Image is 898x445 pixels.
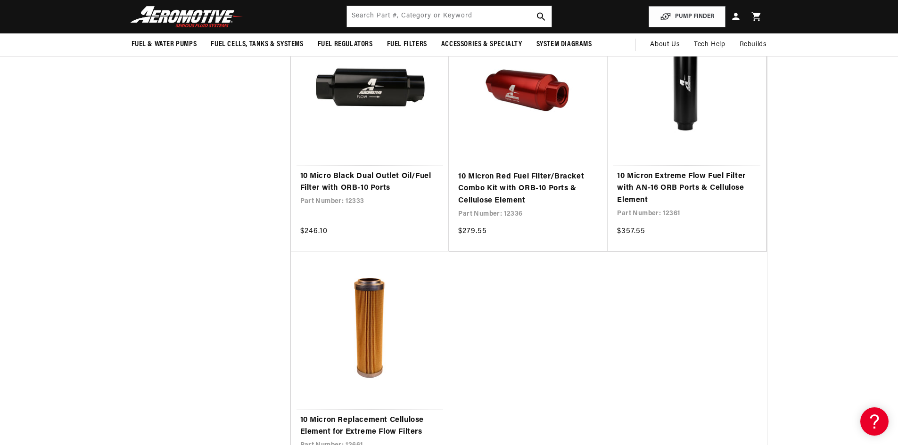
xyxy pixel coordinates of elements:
span: Fuel Cells, Tanks & Systems [211,40,303,49]
summary: Fuel & Water Pumps [124,33,204,56]
a: 10 Micron Extreme Flow Fuel Filter with AN-16 ORB Ports & Cellulose Element [617,170,757,207]
span: Rebuilds [740,40,767,50]
summary: Fuel Filters [380,33,434,56]
span: Accessories & Specialty [441,40,522,49]
summary: Fuel Cells, Tanks & Systems [204,33,310,56]
a: 10 Micron Replacement Cellulose Element for Extreme Flow Filters [300,414,440,438]
a: About Us [643,33,687,56]
span: Fuel Regulators [318,40,373,49]
span: Fuel & Water Pumps [132,40,197,49]
img: Aeromotive [128,6,246,28]
a: 10 Micro Black Dual Outlet Oil/Fuel Filter with ORB-10 Ports [300,170,440,194]
summary: System Diagrams [529,33,599,56]
summary: Tech Help [687,33,732,56]
a: 10 Micron Red Fuel Filter/Bracket Combo Kit with ORB-10 Ports & Cellulose Element [458,171,598,207]
span: Fuel Filters [387,40,427,49]
span: Tech Help [694,40,725,50]
button: PUMP FINDER [649,6,725,27]
button: search button [531,6,552,27]
span: System Diagrams [536,40,592,49]
summary: Rebuilds [733,33,774,56]
span: About Us [650,41,680,48]
summary: Accessories & Specialty [434,33,529,56]
input: Search by Part Number, Category or Keyword [347,6,552,27]
summary: Fuel Regulators [311,33,380,56]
